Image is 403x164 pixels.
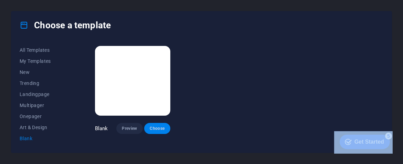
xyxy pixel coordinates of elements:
button: Art & Design [20,122,65,133]
span: Landingpage [20,91,65,97]
span: Multipager [20,103,65,108]
span: Art & Design [20,125,65,130]
span: My Templates [20,58,65,64]
button: New [20,67,65,78]
p: Blank [95,125,108,132]
span: Blank [20,136,65,141]
img: Blank [95,46,170,116]
span: Choose [150,126,165,131]
button: All Templates [20,45,65,56]
button: Blog [20,144,65,155]
span: Preview [122,126,137,131]
button: Onepager [20,111,65,122]
span: New [20,69,65,75]
div: Get Started 5 items remaining, 0% complete [6,3,56,18]
div: Get Started [20,8,50,14]
button: Preview [116,123,142,134]
button: Blank [20,133,65,144]
h4: Choose a template [20,20,111,31]
span: All Templates [20,47,65,53]
span: Trending [20,80,65,86]
button: Choose [144,123,170,134]
button: My Templates [20,56,65,67]
div: 5 [51,1,58,8]
span: Onepager [20,114,65,119]
button: Landingpage [20,89,65,100]
button: Trending [20,78,65,89]
button: Multipager [20,100,65,111]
